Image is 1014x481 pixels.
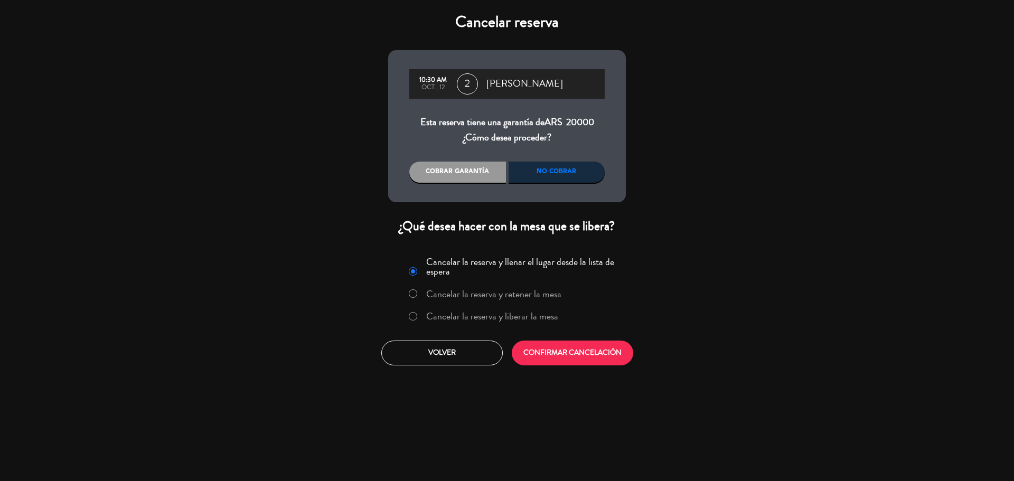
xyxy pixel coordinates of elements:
div: No cobrar [509,162,605,183]
h4: Cancelar reserva [388,13,626,32]
span: 20000 [566,115,594,129]
span: [PERSON_NAME] [486,76,563,92]
div: ¿Qué desea hacer con la mesa que se libera? [388,218,626,234]
div: oct., 12 [415,84,452,91]
span: ARS [544,115,562,129]
div: Cobrar garantía [409,162,506,183]
label: Cancelar la reserva y liberar la mesa [426,312,558,321]
label: Cancelar la reserva y llenar el lugar desde la lista de espera [426,257,619,276]
div: Esta reserva tiene una garantía de ¿Cómo desea proceder? [409,115,605,146]
div: 10:30 AM [415,77,452,84]
label: Cancelar la reserva y retener la mesa [426,289,561,299]
button: CONFIRMAR CANCELACIÓN [512,341,633,365]
span: 2 [457,73,478,95]
button: Volver [381,341,503,365]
